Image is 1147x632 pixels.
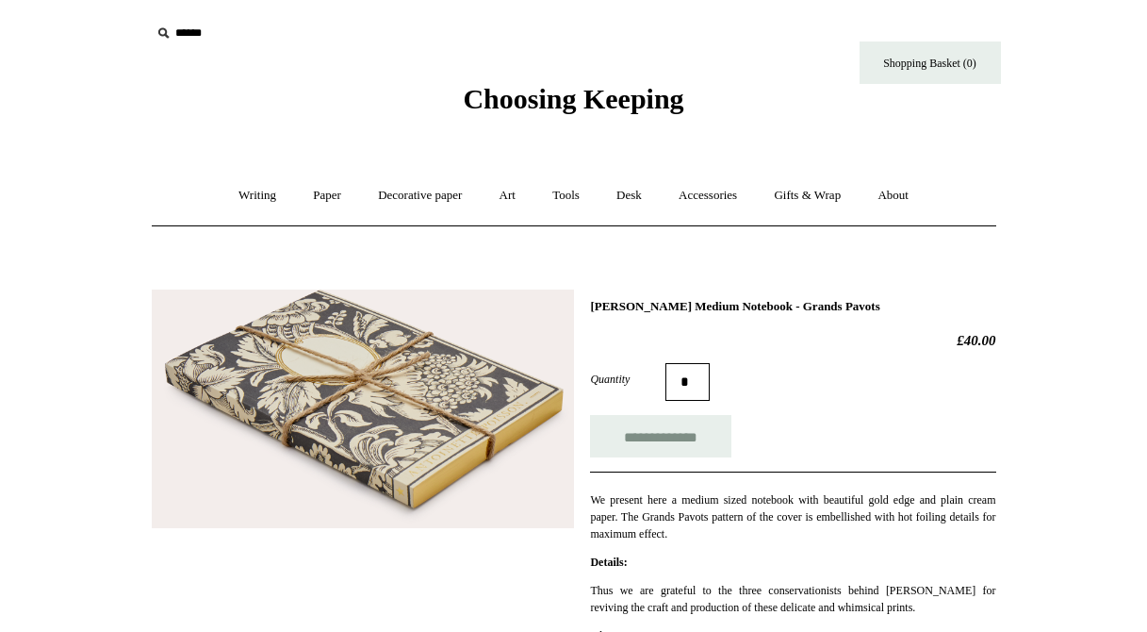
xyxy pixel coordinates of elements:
a: Choosing Keeping [463,98,683,111]
a: Paper [296,171,358,221]
h2: £40.00 [590,332,995,349]
strong: Details: [590,556,627,569]
span: Choosing Keeping [463,83,683,114]
a: Gifts & Wrap [757,171,858,221]
a: Decorative paper [361,171,479,221]
label: Quantity [590,371,665,388]
a: Shopping Basket (0) [860,42,1001,84]
p: Thus we are grateful to the three conservationists behind [PERSON_NAME] for reviving the craft an... [590,582,995,616]
img: Antoinette Poisson Medium Notebook - Grands Pavots [152,290,574,529]
p: We present here a medium sized notebook with beautiful gold edge and plain cream paper. The Grand... [590,491,995,542]
a: Accessories [662,171,754,221]
h1: [PERSON_NAME] Medium Notebook - Grands Pavots [590,299,995,314]
a: About [860,171,926,221]
a: Writing [221,171,293,221]
a: Desk [599,171,659,221]
a: Art [483,171,533,221]
a: Tools [535,171,597,221]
